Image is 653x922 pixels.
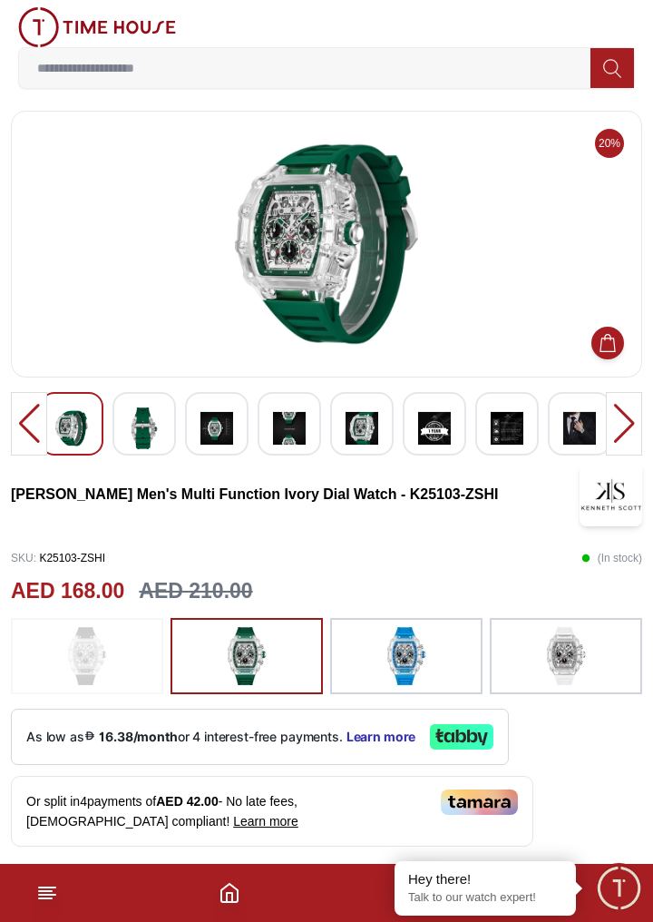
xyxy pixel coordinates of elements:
[200,407,233,449] img: Kenneth Scott Men's Multi Function Ivory Dial Watch - K25103-ZSBI
[233,814,298,829] span: Learn more
[64,627,110,685] img: ...
[591,327,624,359] button: Add to Cart
[219,882,240,904] a: Home
[563,407,596,449] img: Kenneth Scott Men's Multi Function Ivory Dial Watch - K25103-ZSBI
[346,407,378,449] img: Kenneth Scott Men's Multi Function Ivory Dial Watch - K25103-ZSBI
[11,544,105,572] p: K25103-ZSHI
[384,627,429,685] img: ...
[11,484,580,505] h3: [PERSON_NAME] Men's Multi Function Ivory Dial Watch - K25103-ZSHI
[441,790,518,815] img: Tamara
[491,407,523,449] img: Kenneth Scott Men's Multi Function Ivory Dial Watch - K25103-ZSBI
[273,407,306,449] img: Kenneth Scott Men's Multi Function Ivory Dial Watch - K25103-ZSBI
[408,890,562,906] p: Talk to our watch expert!
[18,7,176,47] img: ...
[580,463,642,526] img: Kenneth Scott Men's Multi Function Ivory Dial Watch - K25103-ZSHI
[595,129,624,158] span: 20%
[26,126,627,362] img: Kenneth Scott Men's Multi Function Ivory Dial Watch - K25103-ZSBI
[11,776,533,847] div: Or split in 4 payments of - No late fees, [DEMOGRAPHIC_DATA] compliant!
[224,627,269,685] img: ...
[139,575,252,607] h3: AED 210.00
[543,627,589,685] img: ...
[581,544,642,572] p: ( In stock )
[156,794,218,809] span: AED 42.00
[418,407,451,449] img: Kenneth Scott Men's Multi Function Ivory Dial Watch - K25103-ZSBI
[11,575,124,607] h2: AED 168.00
[594,863,644,913] div: Chat Widget
[11,552,36,564] span: SKU :
[128,407,161,449] img: Kenneth Scott Men's Multi Function Ivory Dial Watch - K25103-ZSBI
[408,870,562,888] div: Hey there!
[55,407,88,449] img: Kenneth Scott Men's Multi Function Ivory Dial Watch - K25103-ZSBI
